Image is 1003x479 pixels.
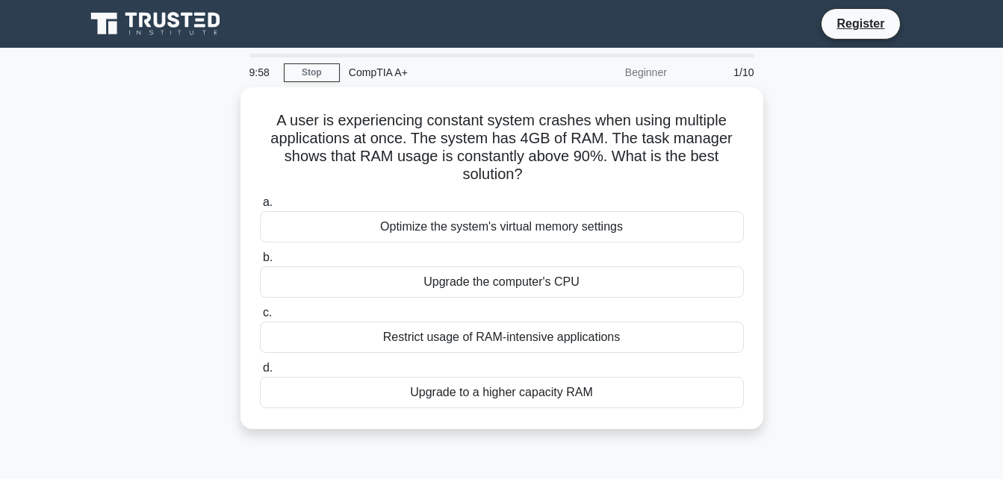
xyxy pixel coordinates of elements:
div: Upgrade the computer's CPU [260,266,744,298]
div: Restrict usage of RAM-intensive applications [260,322,744,353]
div: 1/10 [676,57,763,87]
div: CompTIA A+ [340,57,545,87]
div: Optimize the system's virtual memory settings [260,211,744,242]
span: c. [263,306,272,319]
span: d. [263,361,273,374]
div: Upgrade to a higher capacity RAM [260,377,744,408]
span: a. [263,195,273,208]
div: Beginner [545,57,676,87]
h5: A user is experiencing constant system crashes when using multiple applications at once. The syst... [258,111,745,184]
a: Register [827,14,893,33]
div: 9:58 [240,57,284,87]
span: b. [263,251,273,263]
a: Stop [284,63,340,82]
